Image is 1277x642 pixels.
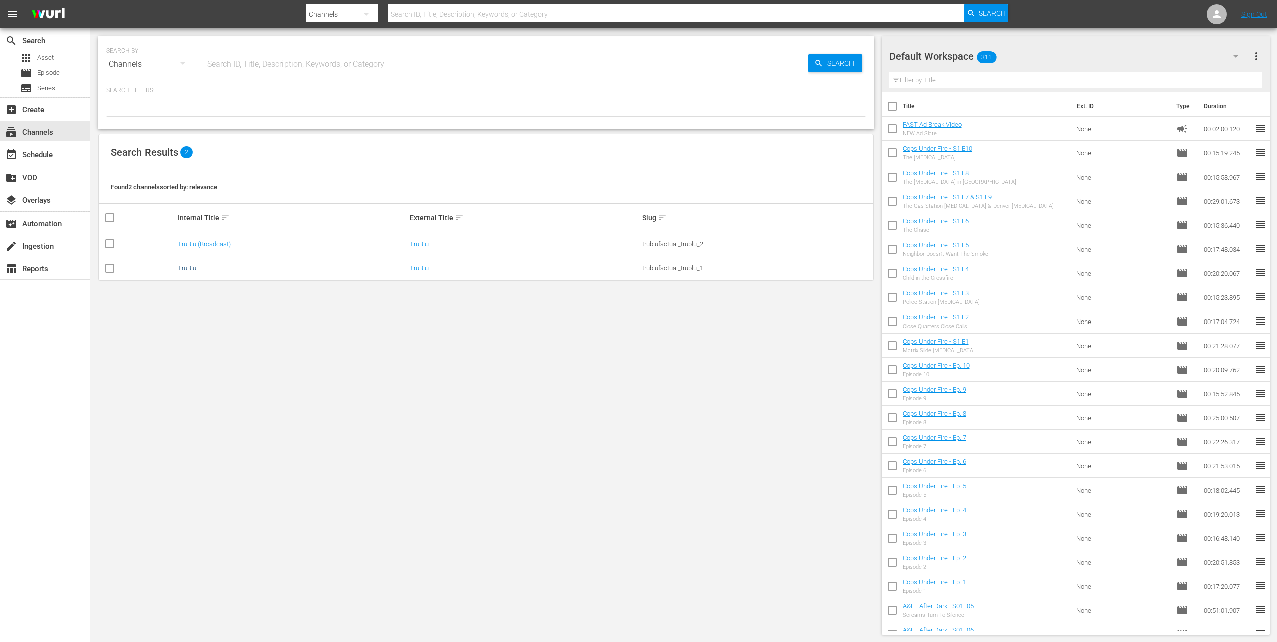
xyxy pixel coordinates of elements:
div: The [MEDICAL_DATA] in [GEOGRAPHIC_DATA] [903,179,1016,185]
span: reorder [1255,628,1267,640]
div: Internal Title [178,212,407,224]
td: None [1072,261,1172,285]
span: Automation [5,218,17,230]
td: None [1072,117,1172,141]
a: Sign Out [1241,10,1267,18]
span: reorder [1255,411,1267,423]
td: None [1072,285,1172,309]
span: Episode [1176,508,1188,520]
span: Episode [1176,604,1188,616]
a: Cops Under Fire - S1 E4 [903,265,969,273]
a: Cops Under Fire - Ep. 8 [903,410,966,417]
div: External Title [410,212,639,224]
a: Cops Under Fire - Ep. 4 [903,506,966,514]
td: 00:17:20.077 [1200,574,1255,598]
span: reorder [1255,291,1267,303]
td: None [1072,382,1172,406]
a: Cops Under Fire - Ep. 6 [903,458,966,465]
span: reorder [1255,195,1267,207]
span: reorder [1255,243,1267,255]
span: Episode [1176,171,1188,183]
td: 00:21:53.015 [1200,454,1255,478]
span: Asset [37,53,54,63]
td: None [1072,213,1172,237]
span: reorder [1255,508,1267,520]
td: None [1072,478,1172,502]
td: None [1072,526,1172,550]
span: Ad [1176,123,1188,135]
td: 00:18:02.445 [1200,478,1255,502]
span: Episode [1176,219,1188,231]
div: Episode 2 [903,564,966,570]
span: Found 2 channels sorted by: relevance [111,183,217,191]
td: 00:19:20.013 [1200,502,1255,526]
span: Episode [1176,340,1188,352]
td: None [1072,334,1172,358]
span: reorder [1255,315,1267,327]
td: None [1072,237,1172,261]
div: Child in the Crossfire [903,275,969,281]
span: Series [37,83,55,93]
button: more_vert [1250,44,1262,68]
a: TruBlu [410,264,429,272]
span: Series [20,82,32,94]
a: Cops Under Fire - S1 E3 [903,289,969,297]
td: 00:22:26.317 [1200,430,1255,454]
th: Duration [1198,92,1258,120]
a: Cops Under Fire - S1 E1 [903,338,969,345]
div: NEW Ad Slate [903,130,962,137]
a: Cops Under Fire - S1 E5 [903,241,969,249]
span: reorder [1255,484,1267,496]
div: Episode 8 [903,419,966,426]
span: reorder [1255,339,1267,351]
span: reorder [1255,267,1267,279]
span: Channels [5,126,17,138]
span: reorder [1255,171,1267,183]
div: Episode 6 [903,467,966,474]
a: A&E - After Dark - S01E06 [903,626,974,634]
span: more_vert [1250,50,1262,62]
td: 00:20:51.853 [1200,550,1255,574]
img: ans4CAIJ8jUAAAAAAAAAAAAAAAAAAAAAAAAgQb4GAAAAAAAAAAAAAAAAAAAAAAAAJMjXAAAAAAAAAAAAAAAAAAAAAAAAgAT5G... [24,3,72,26]
a: TruBlu [410,240,429,248]
span: Asset [20,52,32,64]
a: Cops Under Fire - Ep. 2 [903,554,966,562]
a: Cops Under Fire - S1 E8 [903,169,969,177]
span: reorder [1255,387,1267,399]
span: reorder [1255,363,1267,375]
span: Episode [1176,460,1188,472]
span: Episode [1176,243,1188,255]
span: Episode [1176,484,1188,496]
div: Episode 7 [903,443,966,450]
span: menu [6,8,18,20]
div: Matrix Slide [MEDICAL_DATA] [903,347,975,354]
span: Schedule [5,149,17,161]
div: The Gas Station [MEDICAL_DATA] & Denver [MEDICAL_DATA] [903,203,1054,209]
div: Screams Turn To Silence [903,612,974,618]
td: None [1072,598,1172,622]
span: Episode [1176,412,1188,424]
div: Default Workspace [889,42,1248,70]
div: Episode 10 [903,371,970,378]
div: The Chase [903,227,969,233]
td: 00:15:23.895 [1200,285,1255,309]
div: Slug [642,212,872,224]
span: Episode [37,68,60,78]
span: reorder [1255,122,1267,134]
span: Episode [1176,580,1188,592]
span: Search Results [111,146,178,158]
td: None [1072,141,1172,165]
div: Episode 3 [903,540,966,546]
span: Reports [5,263,17,275]
span: Search [979,4,1006,22]
td: None [1072,430,1172,454]
span: Search [5,35,17,47]
span: Overlays [5,194,17,206]
span: VOD [5,172,17,184]
p: Search Filters: [106,86,866,95]
td: None [1072,189,1172,213]
div: Episode 1 [903,588,966,594]
a: TruBlu (Broadcast) [178,240,231,248]
span: sort [658,213,667,222]
td: None [1072,406,1172,430]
